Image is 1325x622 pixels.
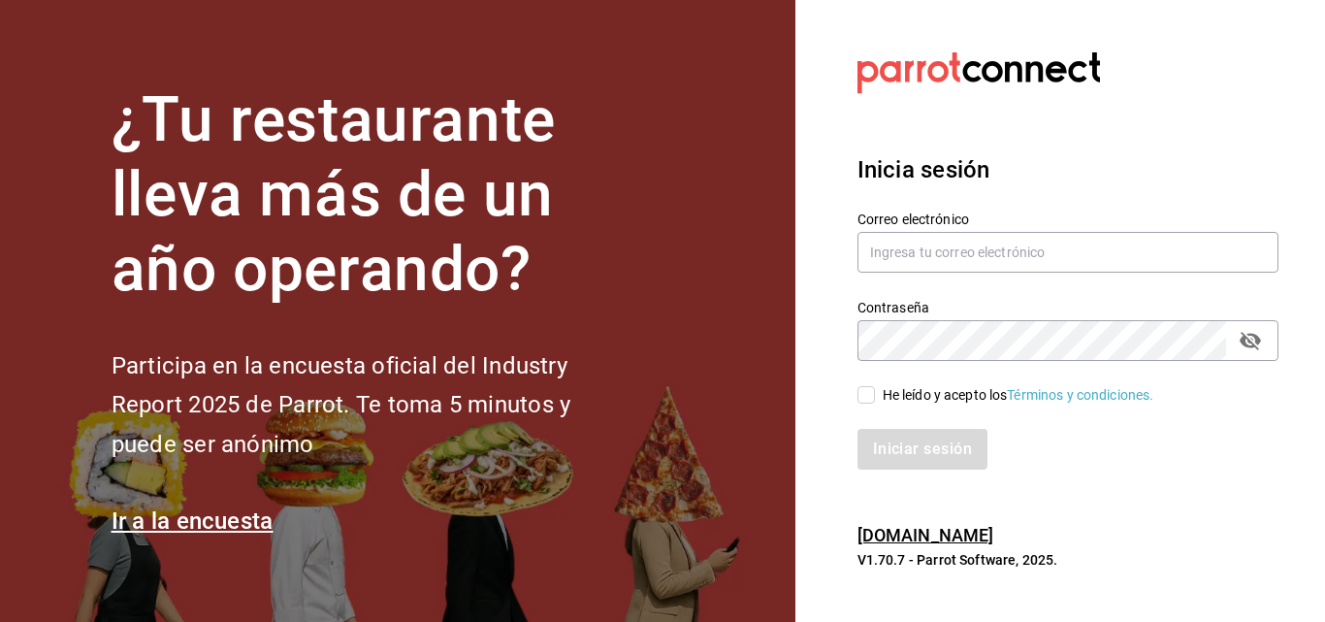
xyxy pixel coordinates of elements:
a: Ir a la encuesta [112,507,274,535]
h3: Inicia sesión [857,152,1278,187]
div: He leído y acepto los [883,385,1154,406]
a: [DOMAIN_NAME] [857,525,994,545]
h2: Participa en la encuesta oficial del Industry Report 2025 de Parrot. Te toma 5 minutos y puede se... [112,346,635,465]
button: passwordField [1234,324,1267,357]
a: Términos y condiciones. [1007,387,1153,403]
h1: ¿Tu restaurante lleva más de un año operando? [112,83,635,307]
input: Ingresa tu correo electrónico [857,232,1278,273]
label: Contraseña [857,301,1278,314]
p: V1.70.7 - Parrot Software, 2025. [857,550,1278,570]
label: Correo electrónico [857,213,1278,226]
